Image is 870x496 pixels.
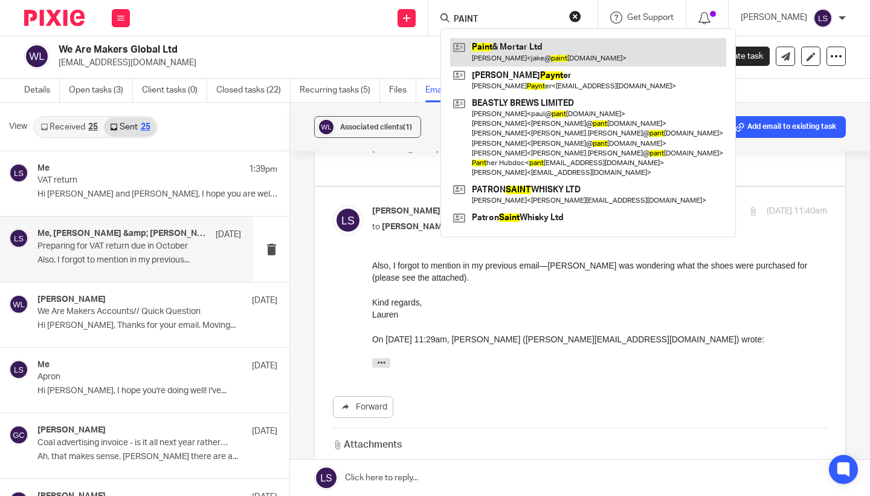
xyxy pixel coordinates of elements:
p: [DATE] [216,229,241,241]
p: 1:39pm [249,163,277,175]
p: VAT return [37,175,230,186]
img: svg%3E [9,163,28,183]
span: View [9,120,27,133]
img: svg%3E [813,8,833,28]
a: Sent25 [104,117,156,137]
h4: Me [37,360,50,370]
img: svg%3E [9,229,28,248]
button: Add email to existing task [726,116,846,138]
button: Associated clients(1) [314,116,421,138]
img: svg%3E [317,118,335,136]
p: [EMAIL_ADDRESS][DOMAIN_NAME] [59,57,681,69]
p: Coal advertising invoice - is it all next year rather than July to July? [37,438,230,448]
a: Received25 [34,117,104,137]
p: [DATE] [252,360,277,372]
h4: Me [37,163,50,174]
p: Hi [PERSON_NAME], I hope you're doing well! I've... [37,386,277,396]
img: svg%3E [9,425,28,445]
p: [DATE] 11:40am [767,205,827,218]
span: (1) [403,123,412,131]
a: Client tasks (0) [142,79,207,102]
p: [DATE] [252,295,277,307]
img: svg%3E [24,44,50,69]
h4: [PERSON_NAME] [37,425,106,436]
p: Apron [37,372,230,382]
button: Clear [569,10,581,22]
a: Closed tasks (22) [216,79,291,102]
p: [PERSON_NAME] [741,11,807,24]
a: Emails [425,79,459,102]
p: [DATE] [252,425,277,437]
span: Associated clients [340,123,412,131]
p: Also, I forgot to mention in my previous... [37,255,241,266]
p: Hi [PERSON_NAME], Thanks for your email. Moving... [37,321,277,331]
span: [PERSON_NAME] [372,207,440,215]
span: Get Support [627,13,674,22]
img: svg%3E [9,295,28,314]
p: Ah, that makes sense. [PERSON_NAME] there are a... [37,452,277,462]
h4: [PERSON_NAME] [37,295,106,305]
h3: Attachments [333,438,402,452]
span: <[EMAIL_ADDRESS][DOMAIN_NAME]> [372,132,626,153]
span: to [372,223,380,231]
div: 25 [141,123,150,131]
span: [PERSON_NAME] [382,223,450,231]
img: Pixie [24,10,85,26]
div: 25 [88,123,98,131]
a: Open tasks (3) [69,79,133,102]
a: Forward [333,396,393,418]
p: Hi [PERSON_NAME] and [PERSON_NAME], I hope you are well! I... [37,189,277,200]
p: We Are Makers Accounts// Quick Question [37,307,230,317]
input: Search [453,15,561,25]
h4: Me, [PERSON_NAME] &amp; [PERSON_NAME] [37,229,210,239]
h2: We Are Makers Global Ltd [59,44,557,56]
img: svg%3E [9,360,28,379]
a: Files [389,79,416,102]
img: svg%3E [333,205,363,235]
a: Recurring tasks (5) [300,79,380,102]
p: Preparing for VAT return due in October [37,241,201,252]
a: Details [24,79,60,102]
